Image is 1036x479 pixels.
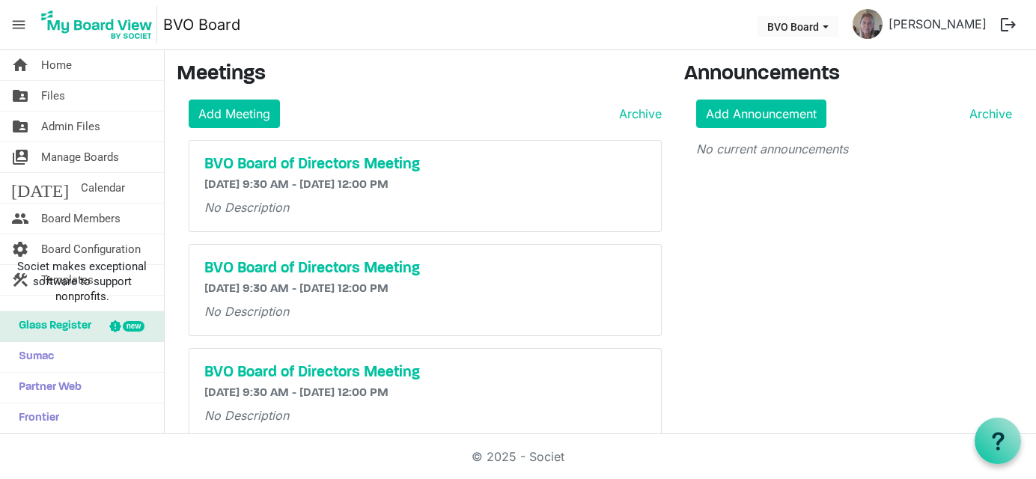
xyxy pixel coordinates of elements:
a: Add Announcement [696,100,826,128]
span: folder_shared [11,112,29,141]
h6: [DATE] 9:30 AM - [DATE] 12:00 PM [204,386,646,400]
span: menu [4,10,33,39]
span: Board Configuration [41,234,141,264]
span: [DATE] [11,173,69,203]
p: No Description [204,198,646,216]
img: My Board View Logo [37,6,157,43]
h3: Announcements [684,62,1024,88]
a: BVO Board of Directors Meeting [204,364,646,382]
span: Societ makes exceptional software to support nonprofits. [7,259,157,304]
a: Archive [613,105,662,123]
a: BVO Board of Directors Meeting [204,156,646,174]
p: No Description [204,406,646,424]
span: Home [41,50,72,80]
a: [PERSON_NAME] [883,9,993,39]
span: Files [41,81,65,111]
a: BVO Board [163,10,240,40]
p: No Description [204,302,646,320]
span: home [11,50,29,80]
span: switch_account [11,142,29,172]
span: Admin Files [41,112,100,141]
span: settings [11,234,29,264]
span: folder_shared [11,81,29,111]
span: Frontier [11,403,59,433]
img: UTfCzewT5rXU4fD18_RCmd8NiOoEVvluYSMOXPyd4SwdCOh8sCAkHe7StodDouQN8cB_eyn1cfkqWhFEANIUxA_thumb.png [853,9,883,39]
span: people [11,204,29,234]
span: Sumac [11,342,54,372]
a: My Board View Logo [37,6,163,43]
span: Glass Register [11,311,91,341]
a: BVO Board of Directors Meeting [204,260,646,278]
button: logout [993,9,1024,40]
h6: [DATE] 9:30 AM - [DATE] 12:00 PM [204,178,646,192]
p: No current announcements [696,140,1012,158]
button: BVO Board dropdownbutton [758,16,838,37]
h6: [DATE] 9:30 AM - [DATE] 12:00 PM [204,282,646,296]
span: Manage Boards [41,142,119,172]
a: © 2025 - Societ [472,449,564,464]
div: new [123,321,144,332]
span: Calendar [81,173,125,203]
a: Add Meeting [189,100,280,128]
span: Board Members [41,204,121,234]
h3: Meetings [177,62,662,88]
span: Partner Web [11,373,82,403]
a: Archive [963,105,1012,123]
